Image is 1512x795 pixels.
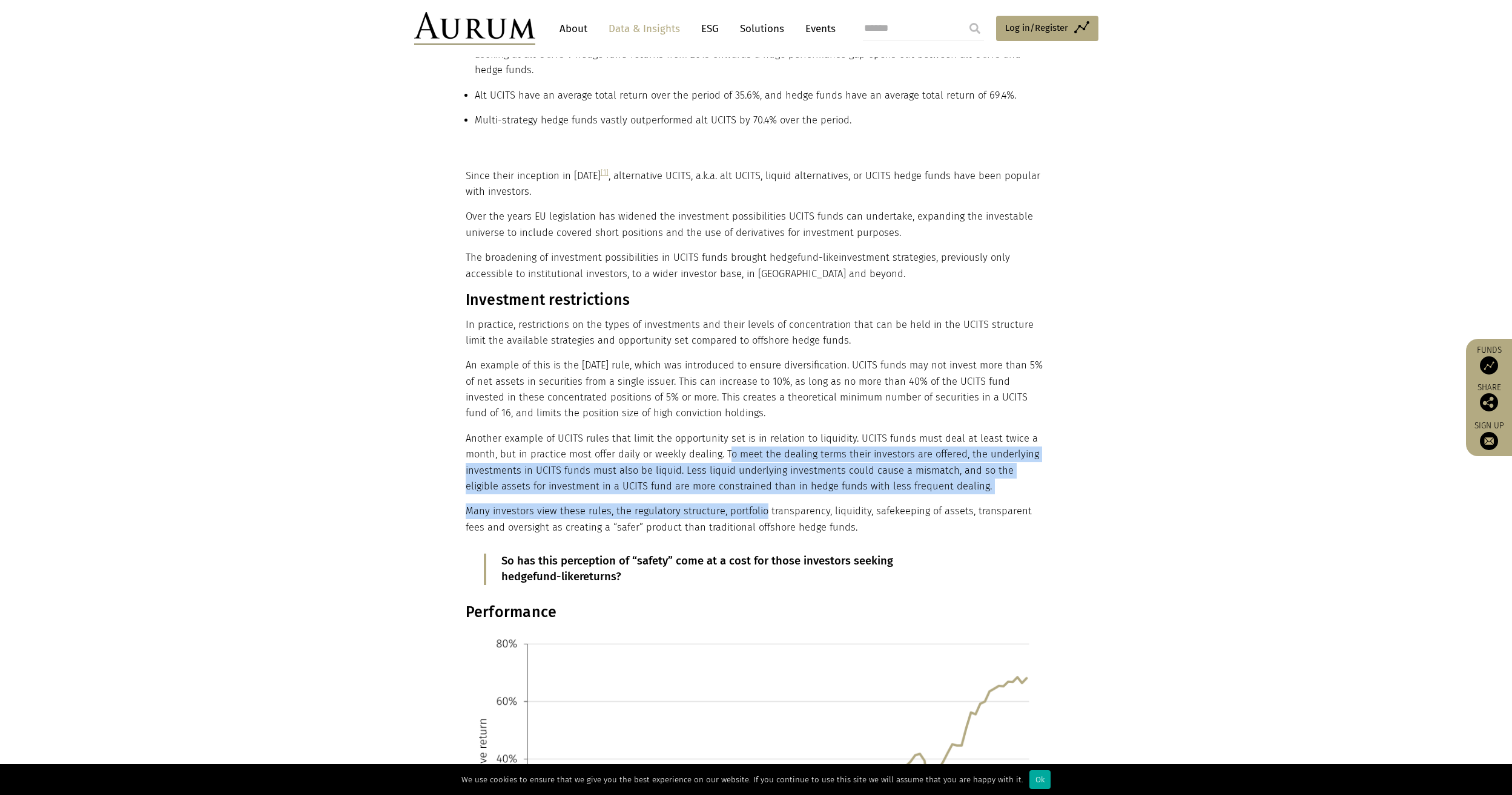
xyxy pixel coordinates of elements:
[553,18,593,40] a: About
[734,18,790,40] a: Solutions
[475,113,1047,137] li: Multi-strategy hedge funds vastly outperformed alt UCITS by 70.4% over the period.
[533,570,579,583] span: fund-like
[601,168,609,177] a: [1]
[1480,356,1498,375] img: Access Funds
[996,16,1098,41] a: Log in/Register
[466,250,1044,282] p: The broadening of investment possibilities in UCITS funds brought hedge investment strategies, pr...
[466,603,1044,621] h3: Performance
[475,88,1047,113] li: Alt UCITS have an average total return over the period of 35.6%, and hedge funds have an average ...
[466,358,1044,422] p: An example of this is the [DATE] rule, which was introduced to ensure diversification. UCITS fund...
[501,554,1011,585] p: So has this perception of “safety” come at a cost for those investors seeking hedge returns?
[1480,393,1498,411] img: Share this post
[466,503,1044,535] p: Many investors view these rules, the regulatory structure, portfolio transparency, liquidity, saf...
[1472,420,1506,450] a: Sign up
[414,12,535,45] img: Aurum
[797,252,839,263] span: fund-like
[1480,432,1498,450] img: Sign up to our newsletter
[799,18,836,40] a: Events
[466,431,1044,495] p: Another example of UCITS rules that limit the opportunity set is in relation to liquidity. UCITS ...
[1472,345,1506,375] a: Funds
[466,317,1044,349] p: In practice, restrictions on the types of investments and their levels of concentration that can ...
[466,209,1044,241] p: Over the years EU legislation has widened the investment possibilities UCITS funds can undertake,...
[963,16,987,41] input: Submit
[1005,21,1068,35] span: Log in/Register
[475,47,1047,88] li: Looking at alt UCITS v hedge fund returns from 2013 onwards a huge performance gap opens out betw...
[1029,770,1051,789] div: Ok
[466,168,1044,200] p: Since their inception in [DATE] , alternative UCITS, a.k.a. alt UCITS, liquid alternatives, or UC...
[466,291,1044,309] h3: Investment restrictions
[695,18,725,40] a: ESG
[1472,384,1506,411] div: Share
[602,18,686,40] a: Data & Insights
